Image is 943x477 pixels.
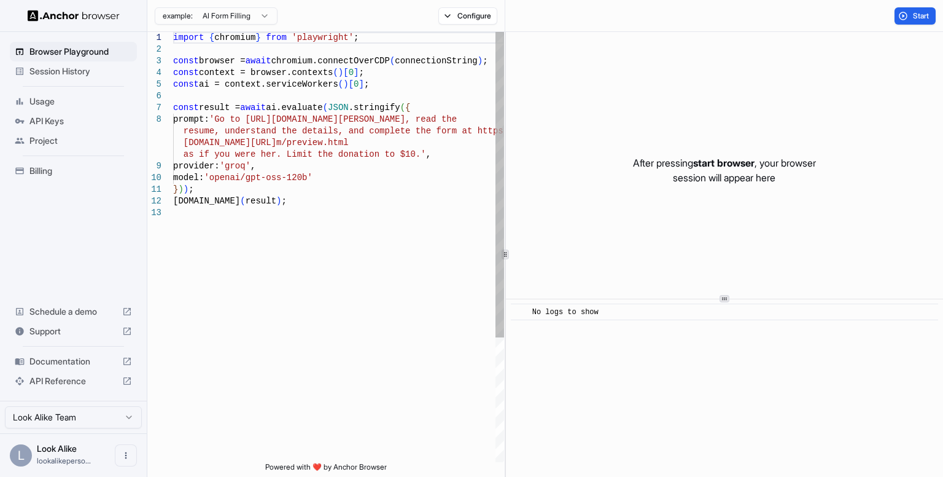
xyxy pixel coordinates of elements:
[147,67,161,79] div: 4
[29,355,117,368] span: Documentation
[359,68,363,77] span: ;
[115,444,137,467] button: Open menu
[29,165,132,177] span: Billing
[364,79,369,89] span: ;
[173,56,199,66] span: const
[255,33,260,42] span: }
[333,68,338,77] span: (
[10,302,137,321] div: Schedule a demo
[147,184,161,195] div: 11
[147,79,161,90] div: 5
[29,375,117,387] span: API Reference
[29,95,132,108] span: Usage
[478,56,483,66] span: )
[188,184,193,194] span: ;
[276,138,349,148] span: m/preview.html
[147,55,161,67] div: 3
[10,42,137,61] div: Browser Playground
[199,56,246,66] span: browser =
[349,79,354,89] span: [
[37,443,77,454] span: Look Alike
[37,456,91,465] span: lookalikeperson@gmail.com
[199,103,240,112] span: result =
[405,103,410,112] span: {
[240,196,245,206] span: (
[10,61,137,81] div: Session History
[147,195,161,207] div: 12
[173,161,220,171] span: provider:
[240,103,266,112] span: await
[276,196,281,206] span: )
[220,161,250,171] span: 'groq'
[265,462,387,477] span: Powered with ❤️ by Anchor Browser
[173,184,178,194] span: }
[173,196,240,206] span: [DOMAIN_NAME]
[29,65,132,77] span: Session History
[29,115,132,127] span: API Keys
[250,161,255,171] span: ,
[10,92,137,111] div: Usage
[10,352,137,371] div: Documentation
[184,149,426,159] span: as if you were her. Limit the donation to $10.'
[199,79,338,89] span: ai = context.serviceWorkers
[147,114,161,125] div: 8
[246,56,271,66] span: await
[338,68,343,77] span: )
[354,79,359,89] span: 0
[184,184,188,194] span: )
[913,11,930,21] span: Start
[209,33,214,42] span: {
[271,56,390,66] span: chromium.connectOverCDP
[173,79,199,89] span: const
[246,196,276,206] span: result
[29,325,117,337] span: Support
[147,160,161,172] div: 9
[199,68,333,77] span: context = browser.contexts
[28,10,120,22] img: Anchor Logo
[10,444,32,467] div: L
[426,114,457,124] span: ad the
[894,7,936,25] button: Start
[147,44,161,55] div: 2
[395,56,477,66] span: connectionString
[400,103,405,112] span: (
[173,114,209,124] span: prompt:
[184,126,441,136] span: resume, understand the details, and complete the f
[178,184,183,194] span: )
[10,321,137,341] div: Support
[483,56,487,66] span: ;
[10,131,137,151] div: Project
[204,173,312,183] span: 'openai/gpt-oss-120b'
[29,306,117,318] span: Schedule a demo
[354,33,359,42] span: ;
[10,371,137,391] div: API Reference
[173,173,204,183] span: model:
[10,111,137,131] div: API Keys
[354,68,359,77] span: ]
[173,103,199,112] span: const
[292,33,354,42] span: 'playwright'
[147,90,161,102] div: 6
[349,103,400,112] span: .stringify
[173,68,199,77] span: const
[184,138,276,148] span: [DOMAIN_NAME][URL]
[532,308,599,317] span: No logs to show
[390,56,395,66] span: (
[266,33,287,42] span: from
[438,7,498,25] button: Configure
[338,79,343,89] span: (
[173,33,204,42] span: import
[147,32,161,44] div: 1
[147,207,161,219] div: 13
[441,126,519,136] span: orm at https://
[209,114,426,124] span: 'Go to [URL][DOMAIN_NAME][PERSON_NAME], re
[426,149,431,159] span: ,
[281,196,286,206] span: ;
[147,172,161,184] div: 10
[214,33,255,42] span: chromium
[328,103,349,112] span: JSON
[29,135,132,147] span: Project
[323,103,328,112] span: (
[10,161,137,181] div: Billing
[266,103,322,112] span: ai.evaluate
